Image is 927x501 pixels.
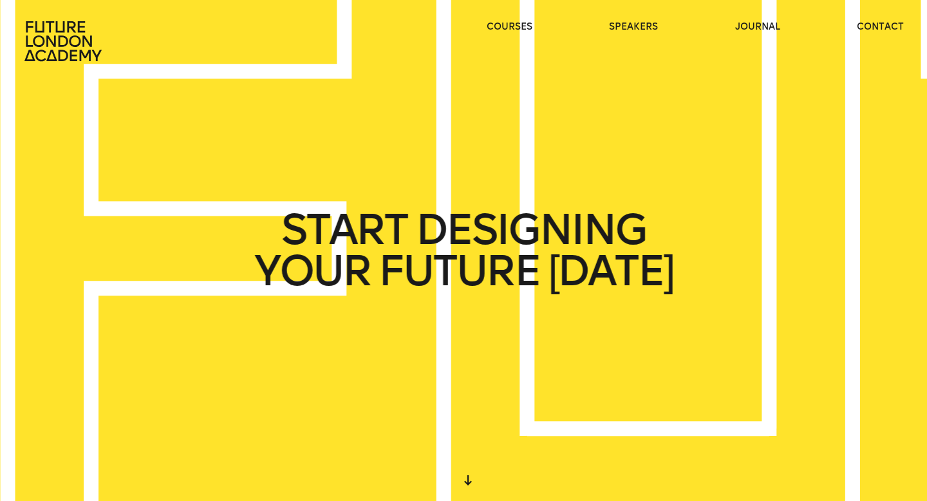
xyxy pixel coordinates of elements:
[548,250,673,292] span: [DATE]
[857,21,904,33] a: contact
[281,209,407,250] span: START
[609,21,658,33] a: speakers
[254,250,370,292] span: YOUR
[416,209,646,250] span: DESIGNING
[379,250,539,292] span: FUTURE
[487,21,532,33] a: courses
[735,21,780,33] a: journal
